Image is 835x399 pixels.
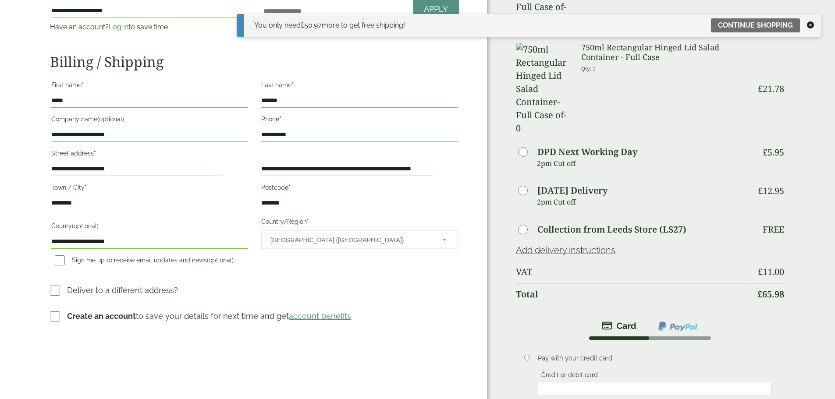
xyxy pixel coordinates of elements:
[602,321,636,331] img: stripe.png
[279,116,281,123] abbr: required
[291,81,294,88] abbr: required
[657,321,698,332] img: ppcp-gateway.png
[50,53,459,70] h2: Billing / Shipping
[757,288,784,300] bdi: 65.98
[757,288,762,300] span: £
[538,353,771,363] p: Pay with your credit card.
[763,146,767,158] span: £
[51,220,248,235] label: County
[758,185,763,197] span: £
[540,385,769,392] iframe: Secure card payment input frame
[289,311,351,321] a: account benefits
[67,311,136,321] strong: Create an account
[261,230,458,249] span: Country/Region
[51,79,248,94] label: First name
[581,43,751,62] h3: 750ml Rectangular Hinged Lid Salad Container - Full Case
[301,21,322,29] span: 50.97
[261,113,458,128] label: Phone
[55,255,65,265] input: Sign me up to receive email updates and news(optional)
[85,184,87,191] abbr: required
[537,157,751,170] p: 2pm Cut off
[51,257,237,266] label: Sign me up to receive email updates and news
[537,148,637,156] label: DPD Next Working Day
[51,181,248,196] label: Town / City
[307,218,309,225] abbr: required
[67,284,178,296] p: Deliver to a different address?
[207,257,234,264] span: (optional)
[711,18,800,32] a: Continue shopping
[51,147,248,162] label: Street address
[288,184,291,191] abbr: required
[50,22,249,32] p: Have an account? to save time
[758,266,784,278] bdi: 11.00
[51,113,248,128] label: Company name
[537,186,608,195] label: [DATE] Delivery
[763,146,784,158] bdi: 5.95
[270,231,431,249] span: United Kingdom (UK)
[538,371,601,381] label: Credit or debit card
[758,266,763,278] span: £
[82,81,84,88] abbr: required
[537,225,686,234] label: Collection from Leeds Store (LS27)
[758,185,784,197] bdi: 12.95
[516,283,751,305] th: Total
[516,43,571,135] img: 750ml Rectangular Hinged Lid Salad Container-Full Case of-0
[516,245,615,255] a: Add delivery instructions
[261,79,458,94] label: Last name
[301,21,304,29] span: £
[97,116,124,123] span: (optional)
[67,310,351,322] p: to save your details for next time and get
[261,181,458,196] label: Postcode
[109,23,128,31] a: Log in
[537,195,751,208] p: 2pm Cut off
[94,150,96,157] abbr: required
[758,83,784,95] bdi: 21.78
[254,20,405,31] div: You only need more to get free shipping!
[763,224,784,235] p: Free
[758,83,763,95] span: £
[72,222,99,230] span: (optional)
[516,261,751,282] th: VAT
[261,215,458,230] label: Country/Region
[424,4,448,14] span: Apply
[581,65,596,72] small: Qty: 1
